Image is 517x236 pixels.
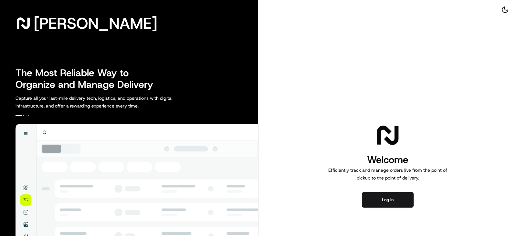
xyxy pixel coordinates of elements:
h1: Welcome [326,153,450,166]
h2: The Most Reliable Way to Organize and Manage Delivery [16,67,160,90]
p: Capture all your last-mile delivery tech, logistics, and operations with digital infrastructure, ... [16,94,202,110]
span: [PERSON_NAME] [34,17,157,30]
p: Efficiently track and manage orders live from the point of pickup to the point of delivery. [326,166,450,182]
button: Log in [362,192,414,208]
